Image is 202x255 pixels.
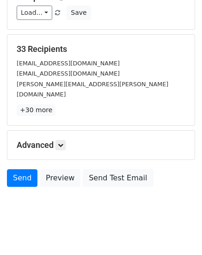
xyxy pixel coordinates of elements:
button: Save [67,6,91,20]
iframe: Chat Widget [156,210,202,255]
a: Load... [17,6,52,20]
a: +30 more [17,104,55,116]
h5: Advanced [17,140,185,150]
a: Send [7,169,37,187]
a: Preview [40,169,80,187]
small: [EMAIL_ADDRESS][DOMAIN_NAME] [17,60,120,67]
small: [EMAIL_ADDRESS][DOMAIN_NAME] [17,70,120,77]
small: [PERSON_NAME][EMAIL_ADDRESS][PERSON_NAME][DOMAIN_NAME] [17,81,168,98]
h5: 33 Recipients [17,44,185,54]
a: Send Test Email [83,169,153,187]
